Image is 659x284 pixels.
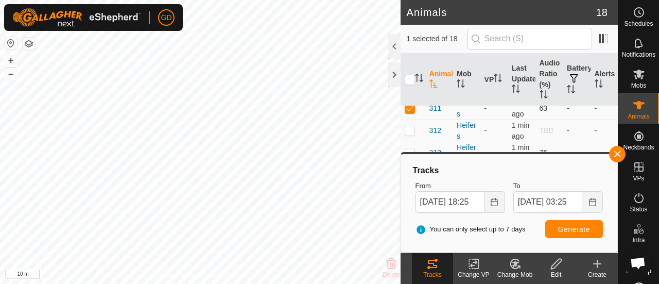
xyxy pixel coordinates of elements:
[631,82,646,89] span: Mobs
[513,181,603,191] label: To
[210,271,240,280] a: Contact Us
[484,191,505,213] button: Choose Date
[429,103,441,114] span: 311
[429,125,441,136] span: 312
[540,92,548,100] p-sorticon: Activate to sort
[577,270,618,279] div: Create
[628,113,650,120] span: Animals
[12,8,141,27] img: Gallagher Logo
[595,81,603,89] p-sorticon: Activate to sort
[623,144,654,151] span: Neckbands
[429,147,441,158] span: 313
[582,191,603,213] button: Choose Date
[457,142,476,164] div: Heifers
[494,270,535,279] div: Change Mob
[407,6,596,19] h2: Animals
[563,97,590,120] td: -
[5,54,17,66] button: +
[161,12,172,23] span: GD
[415,181,505,191] label: From
[512,143,529,162] span: 2 Oct 2025, 3:24 am
[453,270,494,279] div: Change VP
[23,38,35,50] button: Map Layers
[494,75,502,83] p-sorticon: Activate to sort
[484,104,487,112] app-display-virtual-paddock-transition: -
[425,54,453,106] th: Animal
[457,98,476,120] div: Heifers
[415,224,526,235] span: You can only select up to 7 days
[563,142,590,164] td: -
[591,97,618,120] td: -
[591,120,618,142] td: -
[591,142,618,164] td: -
[535,54,563,106] th: Audio Ratio (%)
[457,120,476,142] div: Heifers
[540,126,554,135] span: TBD
[508,54,535,106] th: Last Updated
[480,54,508,106] th: VP
[457,81,465,89] p-sorticon: Activate to sort
[545,220,603,238] button: Generate
[5,68,17,80] button: –
[512,121,529,140] span: 2 Oct 2025, 3:24 am
[453,54,480,106] th: Mob
[632,237,645,243] span: Infra
[563,120,590,142] td: -
[622,52,655,58] span: Notifications
[624,21,653,27] span: Schedules
[633,175,644,181] span: VPs
[415,75,423,83] p-sorticon: Activate to sort
[567,87,575,95] p-sorticon: Activate to sort
[535,270,577,279] div: Edit
[512,99,528,118] span: 2 Oct 2025, 12:44 am
[563,54,590,106] th: Battery
[412,270,453,279] div: Tracks
[626,268,651,274] span: Heatmap
[484,126,487,135] app-display-virtual-paddock-transition: -
[484,148,487,157] app-display-virtual-paddock-transition: -
[160,271,198,280] a: Privacy Policy
[624,249,652,277] div: Open chat
[540,148,548,157] span: 75
[596,5,608,20] span: 18
[630,206,647,212] span: Status
[558,225,590,233] span: Generate
[467,28,592,49] input: Search (S)
[512,86,520,94] p-sorticon: Activate to sort
[407,34,467,44] span: 1 selected of 18
[591,54,618,106] th: Alerts
[540,104,548,112] span: 63
[429,81,438,89] p-sorticon: Activate to sort
[411,164,607,177] div: Tracks
[5,37,17,49] button: Reset Map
